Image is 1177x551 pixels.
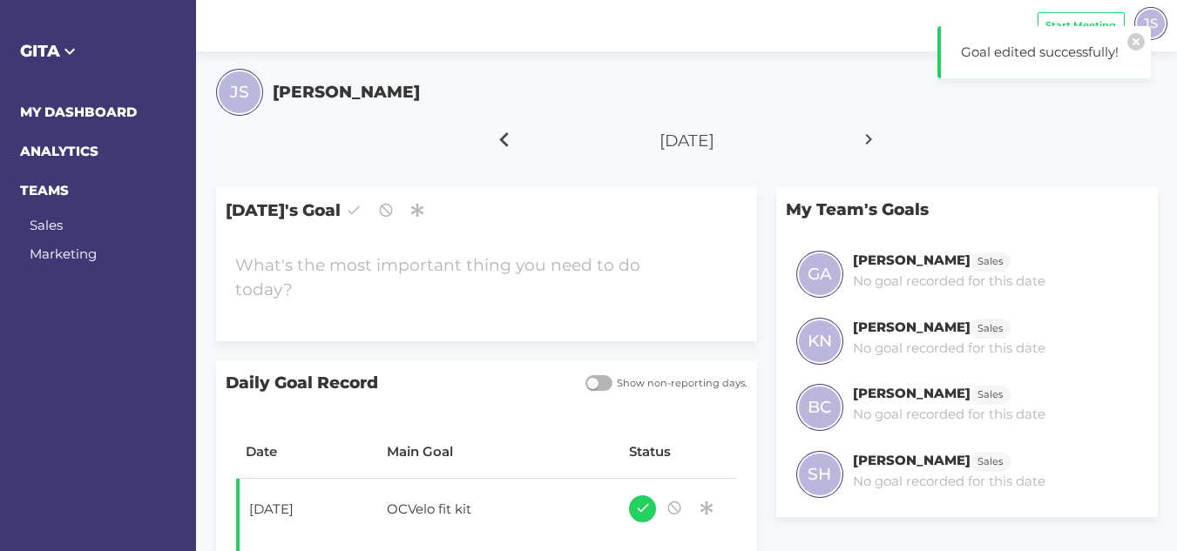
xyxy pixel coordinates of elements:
span: JS [230,80,249,104]
p: No goal recorded for this date [853,339,1045,359]
div: OCVelo fit kit [377,490,599,534]
p: My Team's Goals [776,187,1157,232]
h6: [PERSON_NAME] [853,252,971,268]
p: No goal recorded for this date [853,272,1045,292]
h5: [PERSON_NAME] [273,80,420,104]
span: JS [1143,13,1158,33]
a: Sales [30,217,63,233]
h6: [PERSON_NAME] [853,452,971,468]
h5: GITA [20,39,177,64]
span: [DATE]'s Goal [216,187,757,233]
div: Main Goal [387,442,610,462]
div: Status [629,442,727,462]
span: SH [808,462,831,487]
p: No goal recorded for this date [853,405,1045,425]
a: ANALYTICS [20,143,98,159]
span: Sales [977,387,1003,402]
a: Marketing [30,245,97,262]
a: Sales [971,252,1011,268]
span: KN [808,329,832,353]
a: Sales [971,319,1011,335]
span: Sales [977,254,1003,269]
div: Date [246,442,368,462]
span: Sales [977,454,1003,469]
a: Sales [971,452,1011,468]
span: Daily Goal Record [216,361,576,406]
h6: [PERSON_NAME] [853,385,971,401]
div: JS [1134,7,1167,40]
span: BC [808,395,831,420]
a: Sales [971,385,1011,401]
button: Start Meeting [1038,12,1125,39]
span: Start Meeting [1045,18,1116,33]
span: Show non-reporting days. [612,376,747,391]
p: No goal recorded for this date [853,472,1045,492]
span: [DATE] [660,131,714,151]
h6: TEAMS [20,181,177,201]
span: Sales [977,321,1003,336]
a: MY DASHBOARD [20,104,137,120]
span: GA [808,262,832,286]
h6: [PERSON_NAME] [853,319,971,335]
